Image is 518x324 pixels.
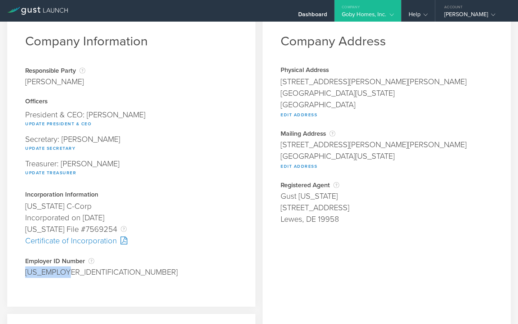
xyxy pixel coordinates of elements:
div: Registered Agent [281,181,493,189]
div: Mailing Address [281,130,493,137]
div: Treasurer: [PERSON_NAME] [25,156,237,181]
div: [US_EMPLOYER_IDENTIFICATION_NUMBER] [25,266,237,278]
div: Officers [25,98,237,105]
button: Update President & CEO [25,120,91,128]
div: [US_STATE] File #7569254 [25,224,237,235]
div: [GEOGRAPHIC_DATA][US_STATE] [281,150,493,162]
div: [GEOGRAPHIC_DATA] [281,99,493,111]
div: Responsible Party [25,67,85,74]
div: [US_STATE] C-Corp [25,201,237,212]
div: Dashboard [298,11,327,22]
div: Incorporation Information [25,192,237,199]
div: [GEOGRAPHIC_DATA][US_STATE] [281,87,493,99]
div: Secretary: [PERSON_NAME] [25,132,237,156]
div: [STREET_ADDRESS][PERSON_NAME][PERSON_NAME] [281,139,493,150]
div: [STREET_ADDRESS][PERSON_NAME][PERSON_NAME] [281,76,493,87]
div: Goby Homes, Inc. [342,11,394,22]
button: Update Secretary [25,144,76,153]
div: Lewes, DE 19958 [281,213,493,225]
div: [PERSON_NAME] [25,76,85,87]
button: Edit Address [281,162,317,171]
h1: Company Address [281,33,493,49]
div: Employer ID Number [25,257,237,265]
div: Certificate of Incorporation [25,235,237,247]
h1: Company Information [25,33,237,49]
div: Incorporated on [DATE] [25,212,237,224]
div: Gust [US_STATE] [281,190,493,202]
button: Edit Address [281,111,317,119]
div: Physical Address [281,67,493,74]
div: [PERSON_NAME] [444,11,505,22]
div: Help [409,11,428,22]
div: [STREET_ADDRESS] [281,202,493,213]
div: President & CEO: [PERSON_NAME] [25,107,237,132]
button: Update Treasurer [25,168,76,177]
